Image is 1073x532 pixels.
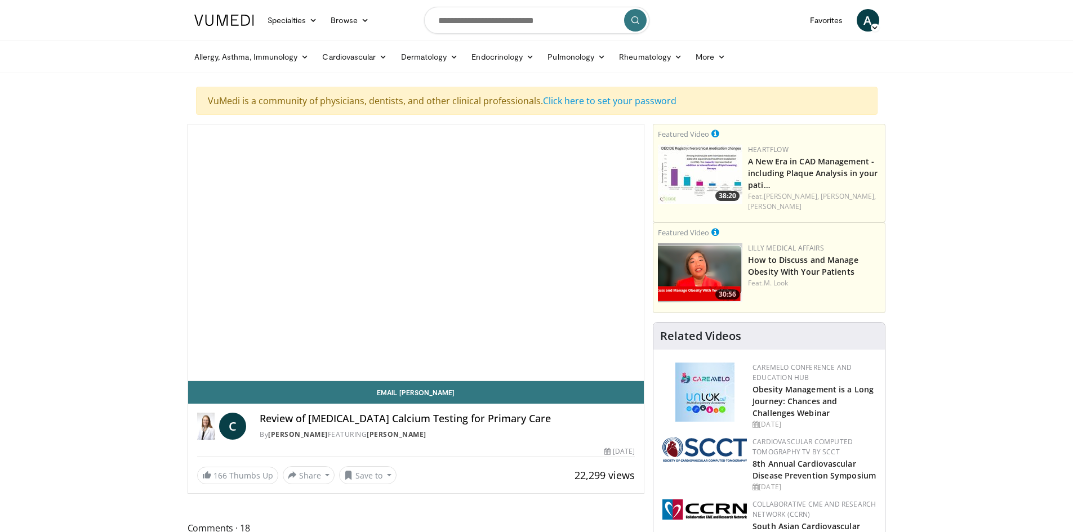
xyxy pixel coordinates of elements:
img: VuMedi Logo [194,15,254,26]
img: 45df64a9-a6de-482c-8a90-ada250f7980c.png.150x105_q85_autocrop_double_scale_upscale_version-0.2.jpg [675,363,734,422]
a: Collaborative CME and Research Network (CCRN) [753,499,876,519]
a: 8th Annual Cardiovascular Disease Prevention Symposium [753,458,876,481]
video-js: Video Player [188,124,644,381]
small: Featured Video [658,129,709,139]
a: Lilly Medical Affairs [748,243,824,253]
a: Heartflow [748,145,789,154]
h4: Related Videos [660,329,741,343]
div: [DATE] [753,419,876,430]
img: a04ee3ba-8487-4636-b0fb-5e8d268f3737.png.150x105_q85_autocrop_double_scale_upscale_version-0.2.png [662,499,747,520]
a: 30:56 [658,243,742,302]
span: 166 [213,470,227,481]
img: Dr. Catherine P. Benziger [197,413,215,440]
a: [PERSON_NAME] [748,202,802,211]
a: 166 Thumbs Up [197,467,278,484]
a: Favorites [803,9,850,32]
div: [DATE] [604,446,635,457]
a: A New Era in CAD Management - including Plaque Analysis in your pati… [748,156,878,190]
a: M. Look [764,278,789,288]
img: c98a6a29-1ea0-4bd5-8cf5-4d1e188984a7.png.150x105_q85_crop-smart_upscale.png [658,243,742,302]
div: By FEATURING [260,430,635,440]
div: Feat. [748,191,880,212]
input: Search topics, interventions [424,7,649,34]
a: CaReMeLO Conference and Education Hub [753,363,852,382]
a: C [219,413,246,440]
small: Featured Video [658,227,709,238]
img: 51a70120-4f25-49cc-93a4-67582377e75f.png.150x105_q85_autocrop_double_scale_upscale_version-0.2.png [662,437,747,462]
a: Click here to set your password [543,95,676,107]
span: 38:20 [715,191,740,201]
a: Browse [324,9,376,32]
a: Cardiovascular Computed Tomography TV by SCCT [753,437,853,457]
a: Pulmonology [541,46,612,68]
a: 38:20 [658,145,742,204]
a: [PERSON_NAME] [268,430,328,439]
a: How to Discuss and Manage Obesity With Your Patients [748,254,858,277]
span: 22,299 views [575,468,635,482]
a: A [857,9,879,32]
a: Specialties [261,9,324,32]
div: Feat. [748,278,880,288]
a: Cardiovascular [315,46,394,68]
a: Email [PERSON_NAME] [188,381,644,404]
a: [PERSON_NAME], [764,191,819,201]
a: [PERSON_NAME], [821,191,876,201]
button: Share [283,466,335,484]
div: [DATE] [753,482,876,492]
a: Endocrinology [465,46,541,68]
a: Obesity Management is a Long Journey: Chances and Challenges Webinar [753,384,874,418]
span: 30:56 [715,289,740,299]
img: 738d0e2d-290f-4d89-8861-908fb8b721dc.150x105_q85_crop-smart_upscale.jpg [658,145,742,204]
button: Save to [339,466,397,484]
a: More [689,46,732,68]
a: Dermatology [394,46,465,68]
div: VuMedi is a community of physicians, dentists, and other clinical professionals. [196,87,878,115]
a: Rheumatology [612,46,689,68]
a: [PERSON_NAME] [367,430,426,439]
h4: Review of [MEDICAL_DATA] Calcium Testing for Primary Care [260,413,635,425]
a: Allergy, Asthma, Immunology [188,46,316,68]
